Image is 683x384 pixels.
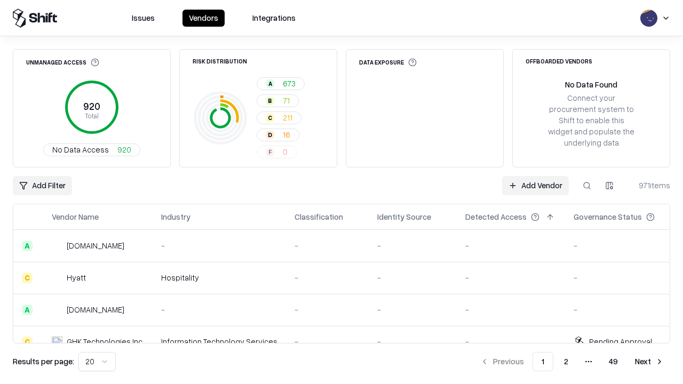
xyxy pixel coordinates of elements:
[555,352,577,371] button: 2
[85,111,99,120] tspan: Total
[283,95,290,106] span: 71
[266,79,274,88] div: A
[52,211,99,222] div: Vendor Name
[574,240,672,251] div: -
[125,10,161,27] button: Issues
[161,272,277,283] div: Hospitality
[295,304,360,315] div: -
[13,356,74,367] p: Results per page:
[161,211,190,222] div: Industry
[161,336,277,347] div: Information Technology Services
[67,304,124,315] div: [DOMAIN_NAME]
[465,336,557,347] div: -
[377,304,448,315] div: -
[283,112,292,123] span: 211
[182,10,225,27] button: Vendors
[266,114,274,122] div: C
[465,211,527,222] div: Detected Access
[283,129,290,140] span: 16
[377,240,448,251] div: -
[67,336,144,347] div: GHK Technologies Inc.
[465,240,557,251] div: -
[295,272,360,283] div: -
[257,94,299,107] button: B71
[377,211,431,222] div: Identity Source
[52,337,62,347] img: GHK Technologies Inc.
[52,144,109,155] span: No Data Access
[266,97,274,105] div: B
[629,352,670,371] button: Next
[246,10,302,27] button: Integrations
[283,78,296,89] span: 673
[257,129,299,141] button: D16
[565,79,617,90] div: No Data Found
[377,336,448,347] div: -
[526,58,592,64] div: Offboarded Vendors
[161,240,277,251] div: -
[359,58,417,67] div: Data Exposure
[295,240,360,251] div: -
[52,273,62,283] img: Hyatt
[26,58,99,67] div: Unmanaged Access
[22,273,33,283] div: C
[547,92,636,149] div: Connect your procurement system to Shift to enable this widget and populate the underlying data
[574,272,672,283] div: -
[474,352,670,371] nav: pagination
[589,336,652,347] div: Pending Approval
[600,352,626,371] button: 49
[266,131,274,139] div: D
[533,352,553,371] button: 1
[43,143,140,156] button: No Data Access920
[257,77,305,90] button: A673
[628,180,670,191] div: 971 items
[22,241,33,251] div: A
[377,272,448,283] div: -
[574,211,642,222] div: Governance Status
[465,272,557,283] div: -
[67,240,124,251] div: [DOMAIN_NAME]
[295,336,360,347] div: -
[193,58,247,64] div: Risk Distribution
[574,304,672,315] div: -
[22,305,33,315] div: A
[83,100,100,112] tspan: 920
[52,305,62,315] img: primesec.co.il
[13,176,72,195] button: Add Filter
[161,304,277,315] div: -
[257,111,301,124] button: C211
[295,211,343,222] div: Classification
[117,144,131,155] span: 920
[22,337,33,347] div: C
[465,304,557,315] div: -
[502,176,569,195] a: Add Vendor
[67,272,86,283] div: Hyatt
[52,241,62,251] img: intrado.com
